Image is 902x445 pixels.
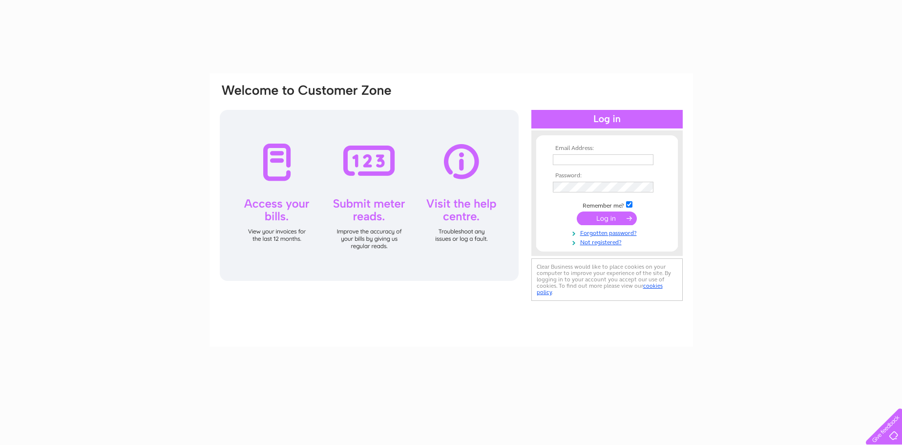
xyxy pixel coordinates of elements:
a: Not registered? [553,237,664,246]
div: Clear Business would like to place cookies on your computer to improve your experience of the sit... [531,258,683,301]
th: Email Address: [550,145,664,152]
input: Submit [577,212,637,225]
th: Password: [550,172,664,179]
td: Remember me? [550,200,664,210]
a: cookies policy [537,282,663,296]
a: Forgotten password? [553,228,664,237]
